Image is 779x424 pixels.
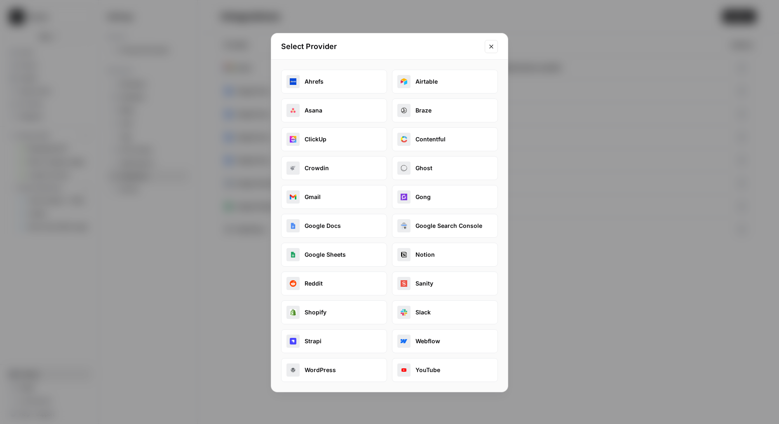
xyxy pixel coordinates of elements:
button: google_search_consoleGoogle Search Console [392,214,498,238]
img: contentful [401,136,407,143]
button: gongGong [392,185,498,209]
button: google_docsGoogle Docs [281,214,387,238]
button: ahrefsAhrefs [281,70,387,94]
img: ghost [401,165,407,171]
img: sanity [401,280,407,287]
button: clickupClickUp [281,127,387,151]
img: asana [290,107,296,114]
button: sanitySanity [392,272,498,295]
img: wordpress [290,367,296,373]
button: notionNotion [392,243,498,267]
button: strapiStrapi [281,329,387,353]
img: slack [401,309,407,316]
button: slackSlack [392,300,498,324]
button: contentfulContentful [392,127,498,151]
button: redditReddit [281,272,387,295]
button: youtubeYouTube [392,358,498,382]
h2: Select Provider [281,41,480,52]
button: crowdinCrowdin [281,156,387,180]
img: crowdin [290,165,296,171]
img: reddit [290,280,296,287]
img: gong [401,194,407,200]
img: webflow_oauth [401,338,407,344]
button: brazeBraze [392,98,498,122]
img: strapi [290,338,296,344]
button: gmailGmail [281,185,387,209]
img: youtube [401,367,407,373]
img: google_sheets [290,251,296,258]
button: shopifyShopify [281,300,387,324]
button: Close modal [485,40,498,53]
button: webflow_oauthWebflow [392,329,498,353]
button: google_sheetsGoogle Sheets [281,243,387,267]
img: braze [401,107,407,114]
img: google_search_console [401,223,407,229]
button: wordpressWordPress [281,358,387,382]
img: clickup [290,136,296,143]
button: ghostGhost [392,156,498,180]
img: gmail [290,194,296,200]
button: asanaAsana [281,98,387,122]
img: notion [401,251,407,258]
img: shopify [290,309,296,316]
img: google_docs [290,223,296,229]
img: airtable_oauth [401,78,407,85]
img: ahrefs [290,78,296,85]
button: airtable_oauthAirtable [392,70,498,94]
